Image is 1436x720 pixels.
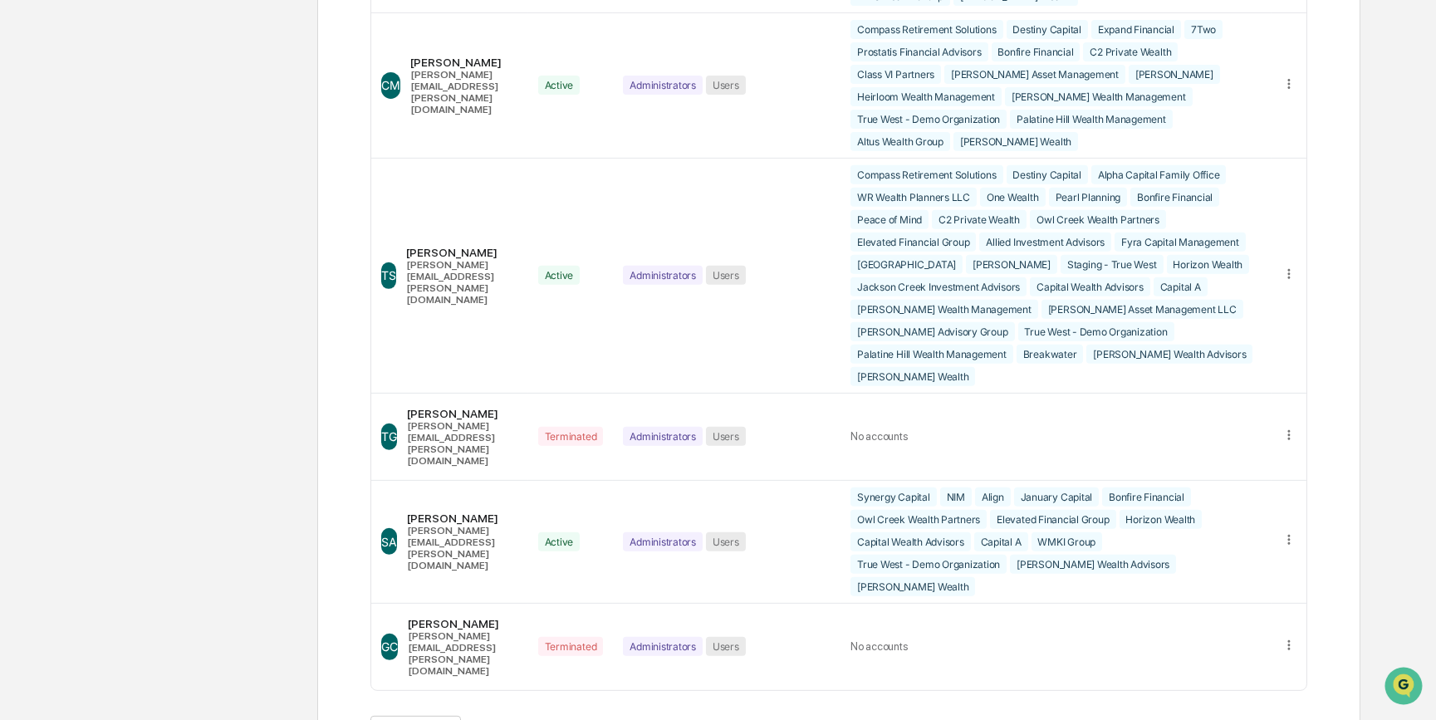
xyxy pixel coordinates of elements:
[1030,210,1166,229] div: Owl Creek Wealth Partners
[381,268,396,282] span: TS
[538,532,581,551] div: Active
[623,637,703,656] div: Administrators
[990,510,1115,529] div: Elevated Financial Group
[410,56,518,69] div: [PERSON_NAME]
[1010,555,1176,574] div: [PERSON_NAME] Wealth Advisors
[940,487,972,507] div: NIM
[850,188,977,207] div: WR Wealth Planners LLC
[17,127,47,157] img: 1746055101610-c473b297-6a78-478c-a979-82029cc54cd1
[850,277,1027,296] div: Jackson Creek Investment Advisors
[1017,345,1084,364] div: Breakwater
[850,487,936,507] div: Synergy Capital
[282,132,302,152] button: Start new chat
[850,42,988,61] div: Prostatis Financial Advisors
[992,42,1081,61] div: Bonfire Financial
[1007,20,1088,39] div: Destiny Capital
[850,555,1007,574] div: True West - Demo Organization
[932,210,1027,229] div: C2 Private Wealth
[850,532,970,551] div: Capital Wealth Advisors
[706,532,746,551] div: Users
[538,427,604,446] div: Terminated
[1120,510,1203,529] div: Horizon Wealth
[33,209,107,226] span: Preclearance
[33,241,105,257] span: Data Lookup
[408,630,518,677] div: [PERSON_NAME][EMAIL_ADDRESS][PERSON_NAME][DOMAIN_NAME]
[706,637,746,656] div: Users
[1005,87,1193,106] div: [PERSON_NAME] Wealth Management
[120,211,134,224] div: 🗄️
[406,246,518,259] div: [PERSON_NAME]
[407,512,518,525] div: [PERSON_NAME]
[407,420,518,467] div: [PERSON_NAME][EMAIL_ADDRESS][PERSON_NAME][DOMAIN_NAME]
[56,144,210,157] div: We're available if you need us!
[1018,322,1174,341] div: True West - Demo Organization
[538,76,581,95] div: Active
[974,532,1028,551] div: Capital A
[850,165,1002,184] div: Compass Retirement Solutions
[1383,665,1428,710] iframe: Open customer support
[706,427,746,446] div: Users
[407,525,518,571] div: [PERSON_NAME][EMAIL_ADDRESS][PERSON_NAME][DOMAIN_NAME]
[1184,20,1223,39] div: 7Two
[1010,110,1173,129] div: Palatine Hill Wealth Management
[165,282,201,294] span: Pylon
[538,266,581,285] div: Active
[17,242,30,256] div: 🔎
[1014,487,1099,507] div: January Capital
[17,211,30,224] div: 🖐️
[706,76,746,95] div: Users
[1102,487,1191,507] div: Bonfire Financial
[1115,233,1245,252] div: Fyra Capital Management
[538,637,604,656] div: Terminated
[850,210,929,229] div: Peace of Mind
[1049,188,1128,207] div: Pearl Planning
[56,127,272,144] div: Start new chat
[408,617,518,630] div: [PERSON_NAME]
[850,300,1038,319] div: [PERSON_NAME] Wealth Management
[980,188,1046,207] div: One Wealth
[1032,532,1103,551] div: WMKI Group
[117,281,201,294] a: Powered byPylon
[1154,277,1208,296] div: Capital A
[623,76,703,95] div: Administrators
[623,427,703,446] div: Administrators
[953,132,1078,151] div: [PERSON_NAME] Wealth
[10,234,111,264] a: 🔎Data Lookup
[43,76,274,93] input: Clear
[1007,165,1088,184] div: Destiny Capital
[850,322,1014,341] div: [PERSON_NAME] Advisory Group
[979,233,1111,252] div: Allied Investment Advisors
[850,640,1261,653] div: No accounts
[850,233,976,252] div: Elevated Financial Group
[975,487,1011,507] div: Align
[850,65,941,84] div: Class VI Partners
[1091,20,1181,39] div: Expand Financial
[850,510,987,529] div: Owl Creek Wealth Partners
[850,367,975,386] div: [PERSON_NAME] Wealth
[850,577,975,596] div: [PERSON_NAME] Wealth
[407,407,518,420] div: [PERSON_NAME]
[944,65,1125,84] div: [PERSON_NAME] Asset Management
[850,345,1013,364] div: Palatine Hill Wealth Management
[706,266,746,285] div: Users
[406,259,518,306] div: [PERSON_NAME][EMAIL_ADDRESS][PERSON_NAME][DOMAIN_NAME]
[381,639,398,654] span: GC
[10,203,114,233] a: 🖐️Preclearance
[137,209,206,226] span: Attestations
[1129,65,1220,84] div: [PERSON_NAME]
[410,69,518,115] div: [PERSON_NAME][EMAIL_ADDRESS][PERSON_NAME][DOMAIN_NAME]
[1061,255,1163,274] div: Staging - True West
[966,255,1057,274] div: [PERSON_NAME]
[381,535,397,549] span: SA
[17,35,302,61] p: How can we help?
[850,430,1261,443] div: No accounts
[623,532,703,551] div: Administrators
[1086,345,1252,364] div: [PERSON_NAME] Wealth Advisors
[850,87,1002,106] div: Heirloom Wealth Management
[850,255,963,274] div: [GEOGRAPHIC_DATA]
[850,20,1002,39] div: Compass Retirement Solutions
[850,132,950,151] div: Altus Wealth Group
[623,266,703,285] div: Administrators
